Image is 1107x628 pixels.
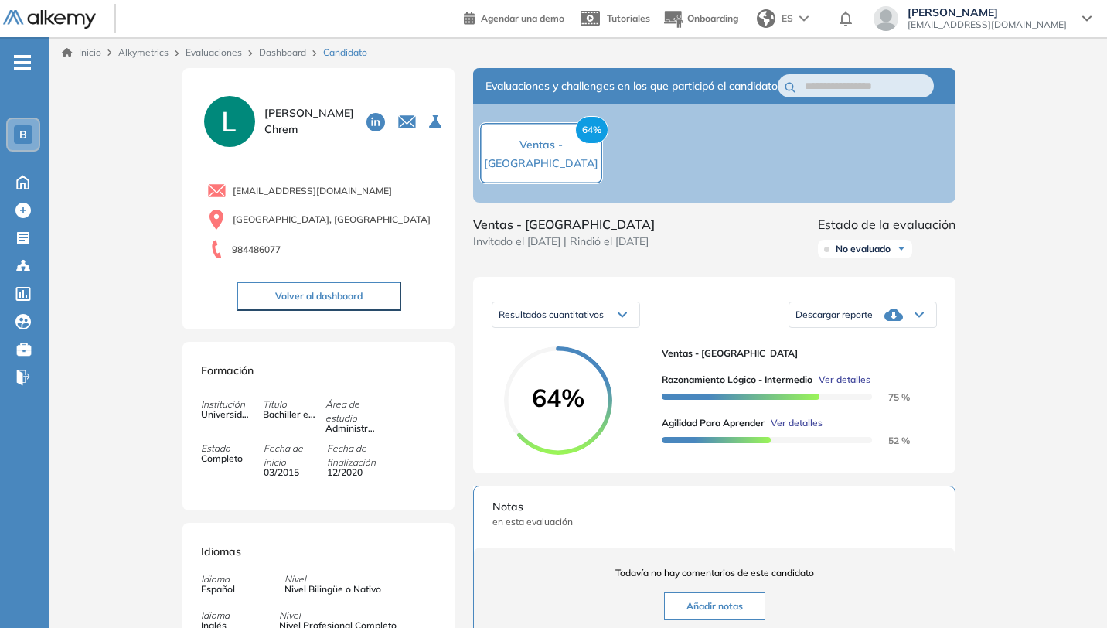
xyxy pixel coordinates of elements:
[259,46,306,58] a: Dashboard
[264,442,325,469] span: Fecha de inicio
[765,416,823,430] button: Ver detalles
[19,128,27,141] span: B
[264,105,354,138] span: [PERSON_NAME] Chrem
[492,515,936,529] span: en esta evaluación
[575,116,608,144] span: 64%
[607,12,650,24] span: Tutoriales
[757,9,775,28] img: world
[201,93,258,150] img: PROFILE_MENU_LOGO_USER
[897,244,906,254] img: Ícono de flecha
[284,572,381,586] span: Nivel
[662,416,765,430] span: Agilidad para Aprender
[201,398,263,411] span: Institución
[782,12,793,26] span: ES
[284,582,381,596] span: Nivel Bilingüe o Nativo
[62,46,101,60] a: Inicio
[263,408,315,422] span: Bachiller en Administración y Marketing
[233,213,431,227] span: [GEOGRAPHIC_DATA], [GEOGRAPHIC_DATA]
[201,572,235,586] span: Idioma
[481,12,564,24] span: Agendar una demo
[836,243,891,255] span: No evaluado
[264,466,316,480] span: 03/2015
[237,282,401,311] button: Volver al dashboard
[201,582,235,596] span: Español
[799,15,809,22] img: arrow
[662,373,812,387] span: Razonamiento Lógico - Intermedio
[464,8,564,26] a: Agendar una demo
[323,46,367,60] span: Candidato
[812,373,870,387] button: Ver detalles
[484,138,598,170] span: Ventas - [GEOGRAPHIC_DATA]
[908,19,1067,31] span: [EMAIL_ADDRESS][DOMAIN_NAME]
[3,10,96,29] img: Logo
[492,566,936,580] span: Todavía no hay comentarios de este candidato
[499,309,604,320] span: Resultados cuantitativos
[870,391,910,403] span: 75 %
[233,184,392,198] span: [EMAIL_ADDRESS][DOMAIN_NAME]
[279,609,397,623] span: Nivel
[485,78,778,94] span: Evaluaciones y challenges en los que participó el candidato
[492,499,936,515] span: Notas
[232,243,281,257] span: 984486077
[201,544,241,558] span: Idiomas
[325,422,378,435] span: Administración de empresas
[771,416,823,430] span: Ver detalles
[818,215,955,234] span: Estado de la evaluación
[201,452,254,466] span: Completo
[473,234,655,250] span: Invitado el [DATE] | Rindió el [DATE]
[201,363,254,377] span: Formación
[327,466,380,480] span: 12/2020
[819,373,870,387] span: Ver detalles
[201,408,254,422] span: Universidad Peruana de Ciencias Aplicadas (UPC)
[327,442,389,469] span: Fecha de finalización
[662,2,738,36] button: Onboarding
[14,61,31,64] i: -
[186,46,242,58] a: Evaluaciones
[795,309,873,321] span: Descargar reporte
[870,435,910,446] span: 52 %
[201,442,263,456] span: Estado
[504,385,612,410] span: 64%
[473,215,655,234] span: Ventas - [GEOGRAPHIC_DATA]
[687,12,738,24] span: Onboarding
[118,46,169,58] span: Alkymetrics
[662,346,925,360] span: Ventas - [GEOGRAPHIC_DATA]
[263,398,325,411] span: Título
[664,592,765,620] button: Añadir notas
[325,398,387,425] span: Área de estudio
[201,609,230,623] span: Idioma
[908,6,1067,19] span: [PERSON_NAME]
